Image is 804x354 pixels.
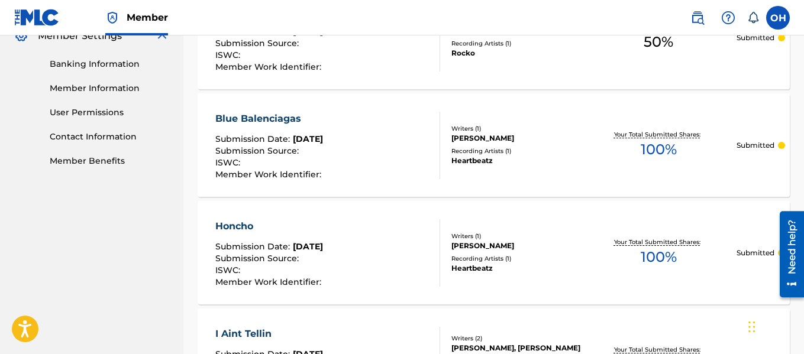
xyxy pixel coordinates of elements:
[748,309,755,345] div: Drag
[451,155,581,166] div: Heartbeatz
[215,26,293,37] span: Submission Date :
[155,29,169,43] img: expand
[215,157,243,168] span: ISWC :
[451,334,581,343] div: Writers ( 2 )
[771,207,804,302] iframe: Resource Center
[215,241,293,252] span: Submission Date :
[215,61,324,72] span: Member Work Identifier :
[215,219,324,233] div: Honcho
[215,277,324,287] span: Member Work Identifier :
[14,9,60,26] img: MLC Logo
[614,345,703,354] p: Your Total Submitted Shares:
[14,29,28,43] img: Member Settings
[215,134,293,144] span: Submission Date :
[451,147,581,155] div: Recording Artists ( 1 )
[737,140,774,151] p: Submitted
[737,248,774,258] p: Submitted
[451,124,581,133] div: Writers ( 1 )
[50,106,169,119] a: User Permissions
[614,130,703,139] p: Your Total Submitted Shares:
[451,48,581,59] div: Rocko
[215,38,302,48] span: Submission Source :
[50,82,169,95] a: Member Information
[745,297,804,354] iframe: Chat Widget
[293,26,323,37] span: [DATE]
[644,31,673,53] span: 50 %
[747,12,759,24] div: Notifications
[215,327,324,341] div: I Aint Tellin
[215,265,243,275] span: ISWC :
[215,169,324,180] span: Member Work Identifier :
[451,254,581,263] div: Recording Artists ( 1 )
[293,134,323,144] span: [DATE]
[451,232,581,241] div: Writers ( 1 )
[641,139,677,160] span: 100 %
[215,253,302,264] span: Submission Source :
[198,201,790,304] a: HonchoSubmission Date:[DATE]Submission Source:ISWC:Member Work Identifier:Writers (1)[PERSON_NAME...
[50,155,169,167] a: Member Benefits
[766,6,790,30] div: User Menu
[38,29,122,43] span: Member Settings
[198,93,790,197] a: Blue BalenciagasSubmission Date:[DATE]Submission Source:ISWC:Member Work Identifier:Writers (1)[P...
[215,145,302,156] span: Submission Source :
[127,11,168,24] span: Member
[451,241,581,251] div: [PERSON_NAME]
[50,131,169,143] a: Contact Information
[737,33,774,43] p: Submitted
[721,11,735,25] img: help
[451,133,581,144] div: [PERSON_NAME]
[690,11,705,25] img: search
[50,58,169,70] a: Banking Information
[215,112,324,126] div: Blue Balenciagas
[215,50,243,60] span: ISWC :
[451,39,581,48] div: Recording Artists ( 1 )
[293,241,323,252] span: [DATE]
[451,263,581,274] div: Heartbeatz
[641,246,677,268] span: 100 %
[614,238,703,246] p: Your Total Submitted Shares:
[716,6,740,30] div: Help
[686,6,709,30] a: Public Search
[105,11,120,25] img: Top Rightsholder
